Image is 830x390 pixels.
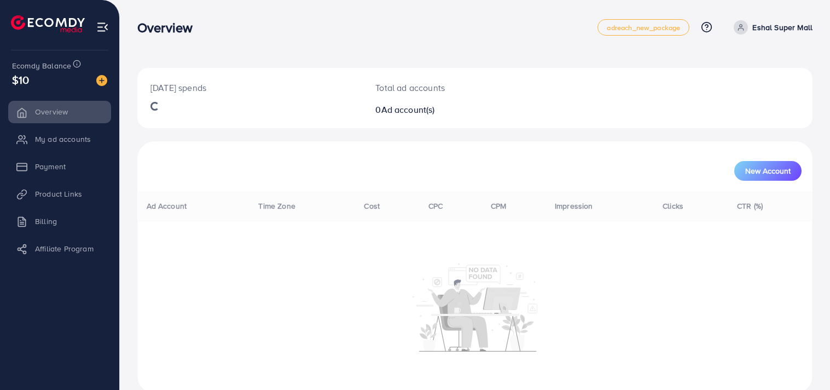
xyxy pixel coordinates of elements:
h2: 0 [375,105,518,115]
span: Ad account(s) [381,104,435,116]
img: menu [96,21,109,33]
h3: Overview [137,20,201,36]
p: [DATE] spends [150,81,349,94]
p: Total ad accounts [375,81,518,94]
span: adreach_new_package [607,24,680,31]
button: New Account [734,161,802,181]
img: logo [11,15,85,32]
span: Ecomdy Balance [12,60,71,71]
span: $10 [12,72,29,88]
span: New Account [745,167,791,175]
a: Eshal Super Mall [729,20,812,35]
a: adreach_new_package [597,19,689,36]
p: Eshal Super Mall [752,21,812,34]
img: image [96,75,107,86]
